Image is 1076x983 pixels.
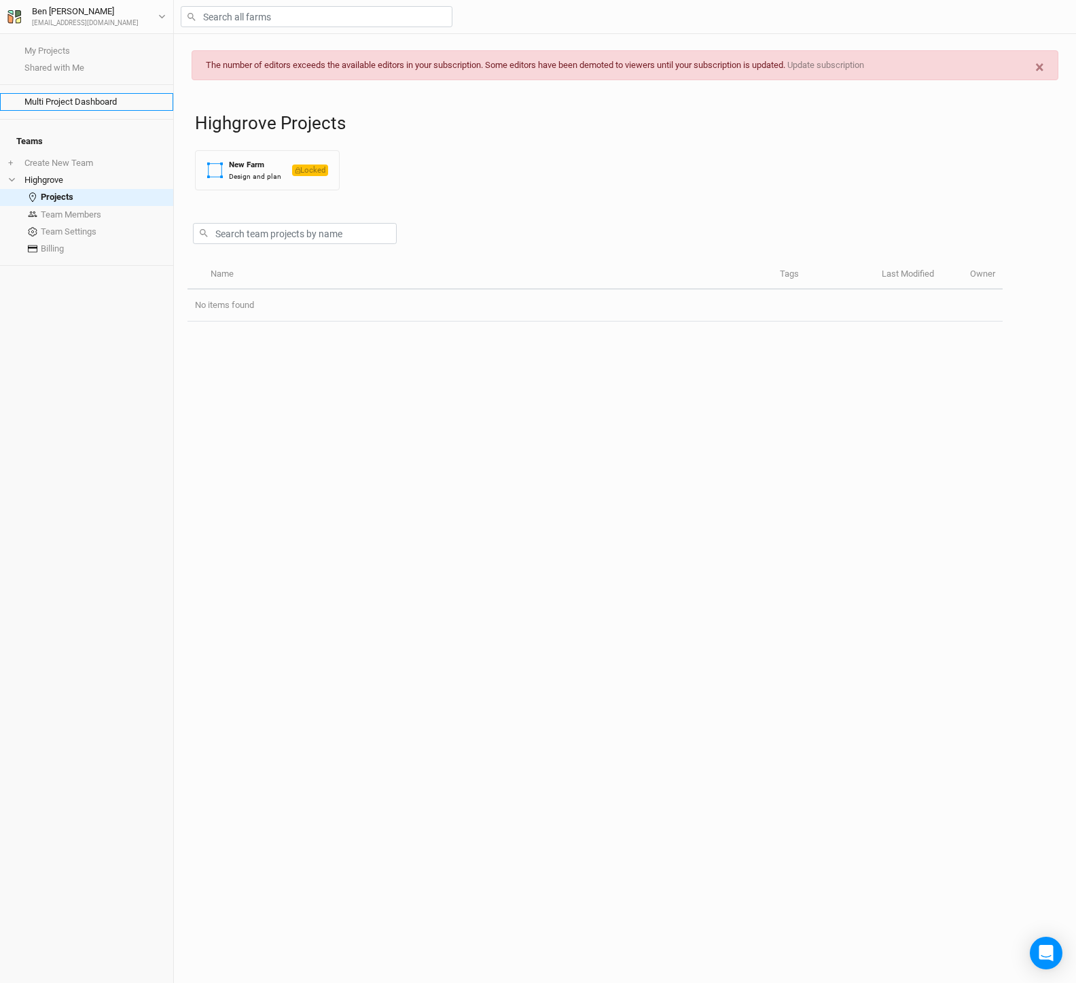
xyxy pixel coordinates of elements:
button: New FarmDesign and planLocked [195,150,340,190]
div: New Farm [229,159,281,171]
th: Tags [772,260,874,290]
button: Close [1022,51,1058,84]
th: Owner [963,260,1003,290]
span: × [1035,58,1044,77]
input: Search all farms [181,6,452,27]
td: No items found [187,290,1003,322]
div: The number of editors exceeds the available editors in your subscription. Some editors have been ... [192,50,1058,80]
input: Search team projects by name [193,223,397,244]
h1: Highgrove Projects [195,113,1062,134]
span: Locked [292,165,328,176]
a: Update subscription [787,60,864,70]
div: Design and plan [229,171,281,182]
th: Name [202,260,772,290]
div: [EMAIL_ADDRESS][DOMAIN_NAME] [32,18,139,29]
div: Open Intercom Messenger [1030,937,1062,969]
span: + [8,158,13,169]
th: Last Modified [874,260,963,290]
div: Ben [PERSON_NAME] [32,5,139,18]
h4: Teams [8,128,165,155]
button: Ben [PERSON_NAME][EMAIL_ADDRESS][DOMAIN_NAME] [7,4,166,29]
